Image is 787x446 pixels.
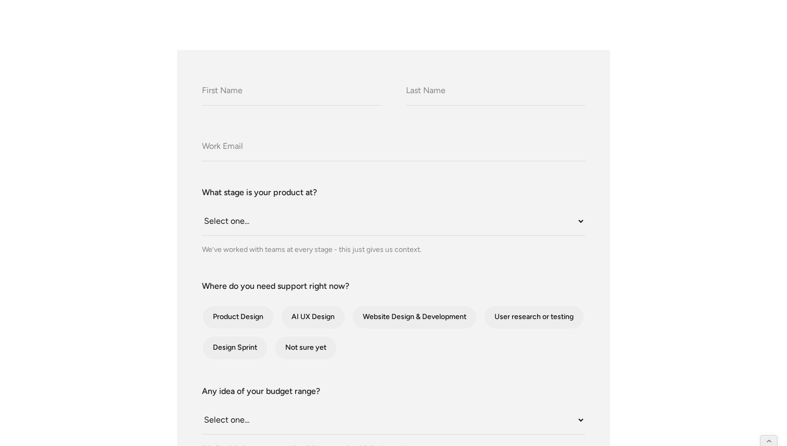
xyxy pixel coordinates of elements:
[406,77,585,106] input: Last Name
[202,385,585,398] label: Any idea of your budget range?
[202,244,585,255] div: We’ve worked with teams at every stage - this just gives us context.
[202,77,381,106] input: First Name
[202,133,585,161] input: Work Email
[202,280,585,292] label: Where do you need support right now?
[202,186,585,199] label: What stage is your product at?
